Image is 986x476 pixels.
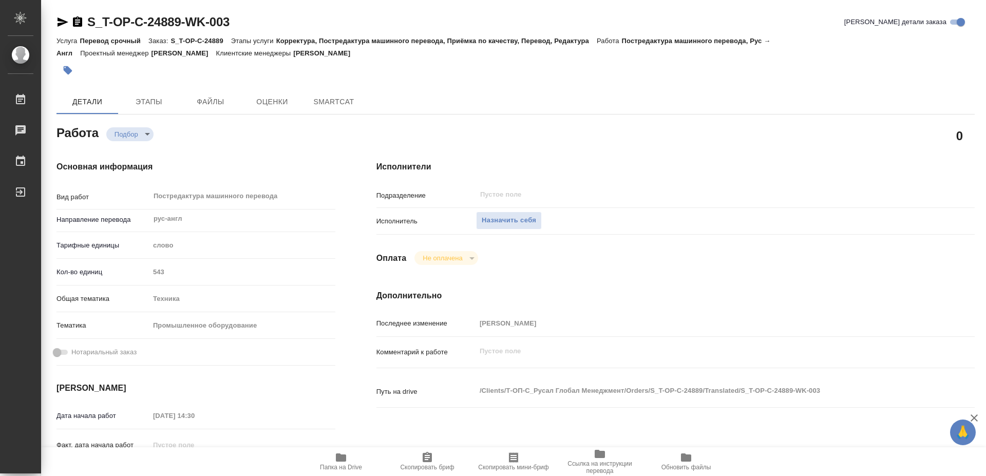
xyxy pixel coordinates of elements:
[111,130,141,139] button: Подбор
[956,127,963,144] h2: 0
[56,411,149,421] p: Дата начала работ
[170,37,231,45] p: S_T-OP-C-24889
[56,123,99,141] h2: Работа
[400,464,454,471] span: Скопировать бриф
[149,437,239,452] input: Пустое поле
[106,127,154,141] div: Подбор
[124,96,174,108] span: Этапы
[71,347,137,357] span: Нотариальный заказ
[376,161,975,173] h4: Исполнители
[376,290,975,302] h4: Дополнительно
[56,240,149,251] p: Тарифные единицы
[470,447,557,476] button: Скопировать мини-бриф
[482,215,536,226] span: Назначить себя
[476,382,925,399] textarea: /Clients/Т-ОП-С_Русал Глобал Менеджмент/Orders/S_T-OP-C-24889/Translated/S_T-OP-C-24889-WK-003
[56,16,69,28] button: Скопировать ссылку для ЯМессенджера
[148,37,170,45] p: Заказ:
[56,37,80,45] p: Услуга
[248,96,297,108] span: Оценки
[293,49,358,57] p: [PERSON_NAME]
[231,37,276,45] p: Этапы услуги
[56,161,335,173] h4: Основная информация
[149,264,335,279] input: Пустое поле
[376,252,407,264] h4: Оплата
[56,267,149,277] p: Кол-во единиц
[844,17,946,27] span: [PERSON_NAME] детали заказа
[563,460,637,474] span: Ссылка на инструкции перевода
[476,212,542,230] button: Назначить себя
[149,237,335,254] div: слово
[954,422,972,443] span: 🙏
[309,96,358,108] span: SmartCat
[320,464,362,471] span: Папка на Drive
[71,16,84,28] button: Скопировать ссылку
[56,382,335,394] h4: [PERSON_NAME]
[376,387,476,397] p: Путь на drive
[557,447,643,476] button: Ссылка на инструкции перевода
[661,464,711,471] span: Обновить файлы
[376,191,476,201] p: Подразделение
[476,316,925,331] input: Пустое поле
[276,37,597,45] p: Корректура, Постредактура машинного перевода, Приёмка по качеству, Перевод, Редактура
[384,447,470,476] button: Скопировать бриф
[298,447,384,476] button: Папка на Drive
[216,49,294,57] p: Клиентские менеджеры
[56,320,149,331] p: Тематика
[56,59,79,82] button: Добавить тэг
[56,294,149,304] p: Общая тематика
[80,49,151,57] p: Проектный менеджер
[376,347,476,357] p: Комментарий к работе
[376,216,476,226] p: Исполнитель
[87,15,230,29] a: S_T-OP-C-24889-WK-003
[149,408,239,423] input: Пустое поле
[151,49,216,57] p: [PERSON_NAME]
[414,251,478,265] div: Подбор
[479,188,901,201] input: Пустое поле
[56,215,149,225] p: Направление перевода
[56,440,149,450] p: Факт. дата начала работ
[950,420,976,445] button: 🙏
[80,37,148,45] p: Перевод срочный
[63,96,112,108] span: Детали
[186,96,235,108] span: Файлы
[56,192,149,202] p: Вид работ
[420,254,465,262] button: Не оплачена
[478,464,548,471] span: Скопировать мини-бриф
[643,447,729,476] button: Обновить файлы
[149,290,335,308] div: Техника
[149,317,335,334] div: Промышленное оборудование
[597,37,622,45] p: Работа
[376,318,476,329] p: Последнее изменение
